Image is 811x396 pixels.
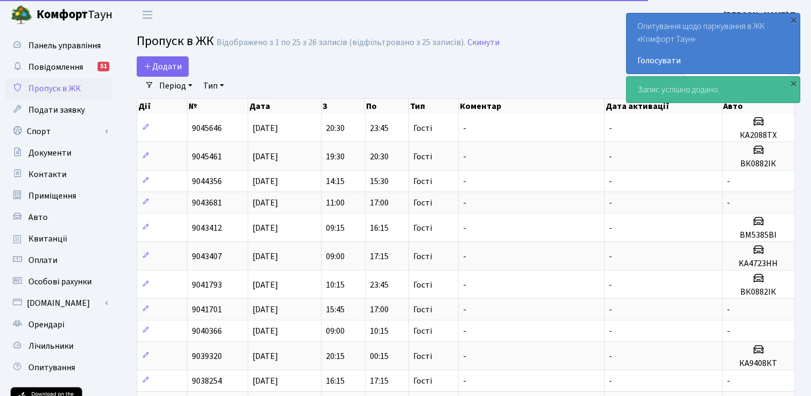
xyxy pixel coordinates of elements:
[252,350,278,362] span: [DATE]
[252,151,278,163] span: [DATE]
[463,175,466,187] span: -
[252,251,278,262] span: [DATE]
[727,375,730,387] span: -
[370,375,389,387] span: 17:15
[609,279,612,291] span: -
[370,151,389,163] span: 20:30
[409,99,459,114] th: Тип
[192,350,222,362] span: 9039320
[326,375,345,387] span: 16:15
[192,197,222,209] span: 9043681
[28,83,81,94] span: Пропуск в ЖК
[5,357,113,378] a: Опитування
[413,377,432,385] span: Гості
[609,197,612,209] span: -
[5,121,113,142] a: Спорт
[248,99,322,114] th: Дата
[252,175,278,187] span: [DATE]
[5,207,113,228] a: Авто
[137,56,189,77] a: Додати
[727,130,790,141] h5: КА2088ТХ
[609,304,612,316] span: -
[326,175,345,187] span: 14:15
[722,99,795,114] th: Авто
[188,99,248,114] th: №
[252,222,278,234] span: [DATE]
[28,319,64,331] span: Орендарі
[413,252,432,261] span: Гості
[609,222,612,234] span: -
[5,78,113,99] a: Пропуск в ЖК
[28,233,68,245] span: Квитанції
[5,99,113,121] a: Подати заявку
[326,151,345,163] span: 19:30
[413,177,432,186] span: Гості
[192,251,222,262] span: 9043407
[326,304,345,316] span: 15:45
[788,14,799,25] div: ×
[252,279,278,291] span: [DATE]
[192,304,222,316] span: 9041701
[5,250,113,271] a: Оплати
[326,251,345,262] span: 09:00
[727,259,790,269] h5: KA4723HH
[727,287,790,297] h5: ВК0882ІК
[252,304,278,316] span: [DATE]
[727,304,730,316] span: -
[5,56,113,78] a: Повідомлення51
[413,352,432,361] span: Гості
[609,151,612,163] span: -
[5,314,113,335] a: Орендарі
[252,197,278,209] span: [DATE]
[137,32,214,50] span: Пропуск в ЖК
[463,197,466,209] span: -
[5,335,113,357] a: Лічильники
[727,197,730,209] span: -
[326,222,345,234] span: 09:15
[463,279,466,291] span: -
[155,77,197,95] a: Період
[370,325,389,337] span: 10:15
[326,325,345,337] span: 09:00
[370,304,389,316] span: 17:00
[463,222,466,234] span: -
[192,325,222,337] span: 9040366
[28,168,66,180] span: Контакти
[5,292,113,314] a: [DOMAIN_NAME]
[605,99,722,114] th: Дата активації
[413,305,432,314] span: Гості
[5,185,113,207] a: Приміщення
[609,325,612,337] span: -
[727,159,790,169] h5: ВК0882ІК
[370,175,389,187] span: 15:30
[370,222,389,234] span: 16:15
[199,77,228,95] a: Тип
[463,375,466,387] span: -
[609,122,612,134] span: -
[326,197,345,209] span: 11:00
[217,38,465,48] div: Відображено з 1 по 25 з 26 записів (відфільтровано з 25 записів).
[467,38,500,48] a: Скинути
[192,279,222,291] span: 9041793
[28,276,92,288] span: Особові рахунки
[463,325,466,337] span: -
[609,251,612,262] span: -
[413,327,432,335] span: Гості
[326,350,345,362] span: 20:15
[5,164,113,185] a: Контакти
[370,122,389,134] span: 23:45
[463,122,466,134] span: -
[28,190,76,202] span: Приміщення
[413,224,432,232] span: Гості
[459,99,605,114] th: Коментар
[413,281,432,289] span: Гості
[5,228,113,250] a: Квитанції
[252,375,278,387] span: [DATE]
[365,99,409,114] th: По
[326,279,345,291] span: 10:15
[413,152,432,161] span: Гості
[627,77,800,102] div: Запис успішно додано.
[28,362,75,373] span: Опитування
[252,122,278,134] span: [DATE]
[192,222,222,234] span: 9043412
